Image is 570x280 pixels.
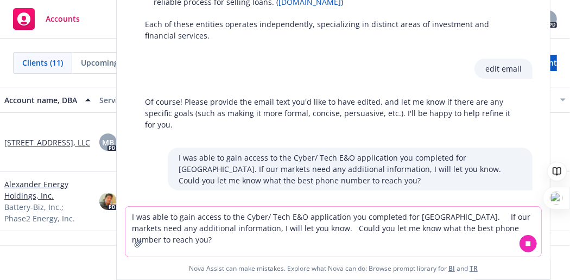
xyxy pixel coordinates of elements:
p: Each of these entities operates independently, specializing in distinct areas of investment and f... [145,18,522,41]
a: Accounts [9,4,84,34]
a: TR [470,264,478,273]
div: Account name, DBA [4,94,79,106]
div: Service team [99,94,186,106]
span: Upcoming renewals (5) [81,57,164,68]
p: I was able to gain access to the Cyber/ Tech E&O application you completed for [GEOGRAPHIC_DATA].... [179,152,522,186]
p: edit email [485,63,522,74]
span: Nova Assist can make mistakes. Explore what Nova can do: Browse prompt library for and [121,257,546,279]
p: Of course! Please provide the email text you'd like to have edited, and let me know if there are ... [145,96,522,130]
span: Battery-Biz, Inc.; Phase2 Energy, Inc. [4,201,91,224]
a: [STREET_ADDRESS], LLC [4,137,90,148]
button: Service team [95,87,190,113]
a: Alexander Energy Holdings, Inc. [4,179,91,201]
a: BI [448,264,455,273]
span: Accounts [46,15,80,23]
img: photo [99,193,117,210]
span: Clients (11) [22,57,63,68]
span: MB [102,137,114,148]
